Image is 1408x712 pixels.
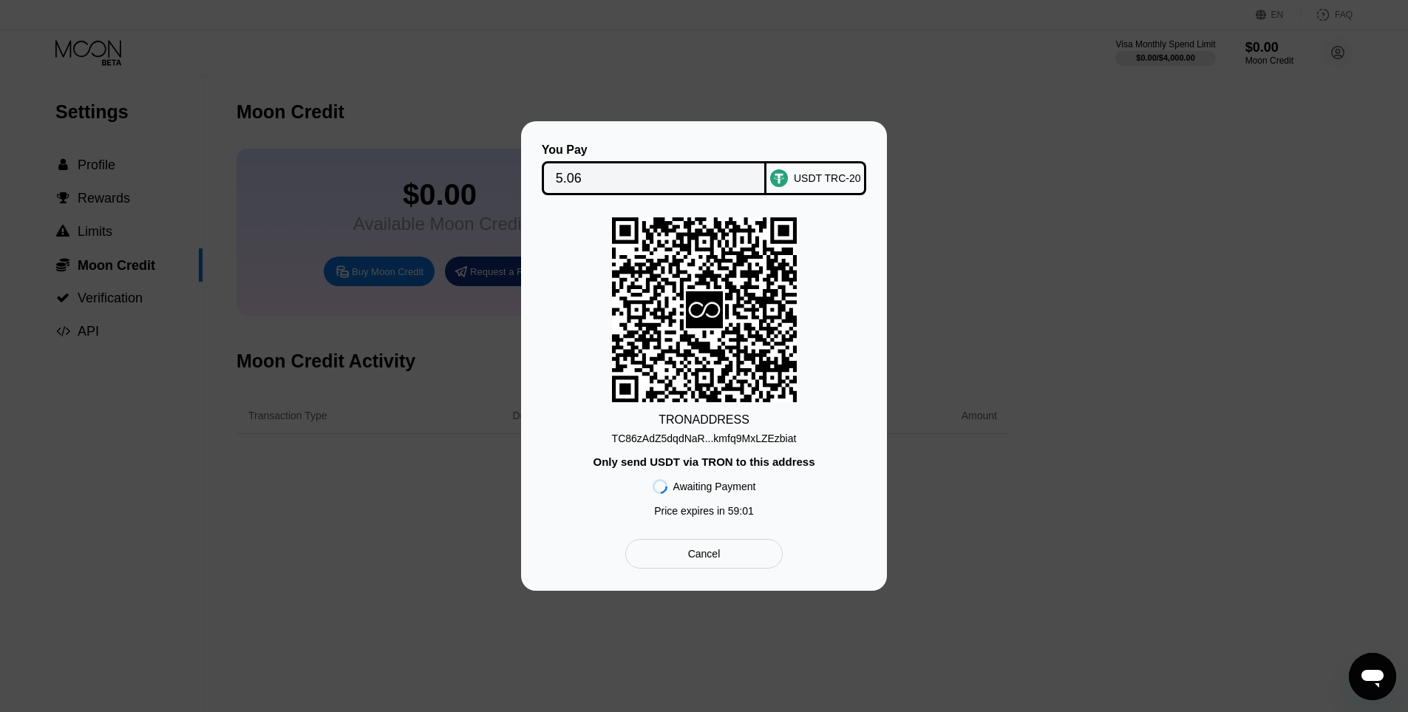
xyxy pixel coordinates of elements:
[542,143,767,157] div: You Pay
[543,143,865,195] div: You PayUSDT TRC-20
[593,455,814,468] div: Only send USDT via TRON to this address
[673,481,756,492] div: Awaiting Payment
[1349,653,1396,700] iframe: Кнопка запуска окна обмена сообщениями
[794,172,861,184] div: USDT TRC-20
[728,505,754,517] span: 59 : 01
[654,505,754,517] div: Price expires in
[612,433,797,444] div: TC86zAdZ5dqdNaR...kmfq9MxLZEzbiat
[659,413,749,427] div: TRON ADDRESS
[625,539,783,569] div: Cancel
[688,547,721,560] div: Cancel
[612,427,797,444] div: TC86zAdZ5dqdNaR...kmfq9MxLZEzbiat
